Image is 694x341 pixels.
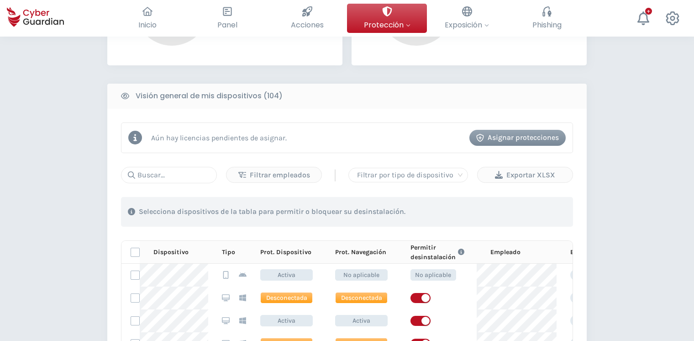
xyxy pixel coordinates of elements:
span: Desconectada [335,292,388,304]
span: Phishing [532,19,562,31]
span: Inicio [138,19,157,31]
div: Asignar protecciones [476,132,559,143]
button: Asignar protecciones [469,130,566,146]
div: Dispositivo [153,247,208,257]
button: Inicio [107,4,187,33]
span: Activa [260,269,313,281]
span: Acciones [291,19,324,31]
span: Activa [260,315,313,326]
button: Exposición [427,4,507,33]
span: Desconectada [260,292,313,304]
b: Visión general de mis dispositivos (104) [136,91,283,101]
span: No aplicable [410,269,456,281]
span: Activa [335,315,388,326]
span: Exposición [445,19,489,31]
button: Filtrar empleados [226,167,322,183]
div: Prot. Navegación [335,247,396,257]
input: Buscar... [121,167,217,183]
span: No aplicable [335,269,388,281]
button: Panel [187,4,267,33]
div: Filtrar empleados [233,170,315,181]
div: Prot. Dispositivo [260,247,321,257]
button: Link to FAQ information [456,243,467,262]
div: + [645,8,652,15]
button: Acciones [267,4,347,33]
button: Phishing [507,4,587,33]
div: Empleado [490,247,557,257]
button: Protección [347,4,427,33]
span: Protección [364,19,410,31]
div: Exportar XLSX [484,170,566,181]
button: Exportar XLSX [477,167,573,183]
span: Panel [217,19,237,31]
span: | [333,168,337,182]
div: Tipo [222,247,247,257]
div: Permitir desinstalación [410,243,477,262]
p: Selecciona dispositivos de la tabla para permitir o bloquear su desinstalación. [139,207,405,216]
p: Aún hay licencias pendientes de asignar. [151,133,287,142]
